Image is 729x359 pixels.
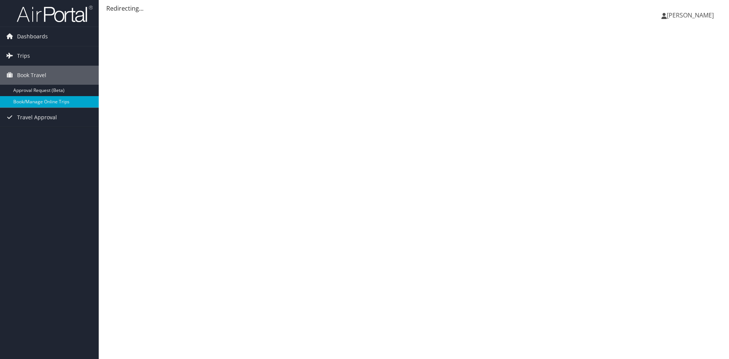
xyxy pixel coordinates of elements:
[667,11,714,19] span: [PERSON_NAME]
[17,66,46,85] span: Book Travel
[17,27,48,46] span: Dashboards
[17,108,57,127] span: Travel Approval
[17,5,93,23] img: airportal-logo.png
[106,4,721,13] div: Redirecting...
[661,4,721,27] a: [PERSON_NAME]
[17,46,30,65] span: Trips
